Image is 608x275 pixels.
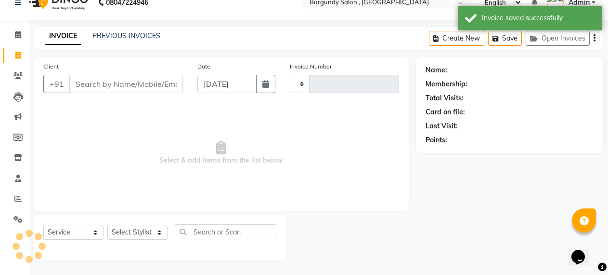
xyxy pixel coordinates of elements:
button: Create New [429,31,484,46]
label: Client [43,62,59,71]
button: +91 [43,75,70,93]
div: Points: [426,135,447,145]
label: Invoice Number [290,62,332,71]
div: Last Visit: [426,121,458,131]
div: Name: [426,65,447,75]
div: Membership: [426,79,467,89]
button: Open Invoices [526,31,590,46]
a: INVOICE [45,27,81,45]
div: Invoice saved successfully [482,13,595,23]
input: Search or Scan [175,224,276,239]
button: Save [488,31,522,46]
input: Search by Name/Mobile/Email/Code [69,75,183,93]
div: Card on file: [426,107,465,117]
iframe: chat widget [568,236,598,265]
div: Total Visits: [426,93,464,103]
span: Select & add items from the list below [43,105,399,201]
a: PREVIOUS INVOICES [92,31,160,40]
label: Date [197,62,210,71]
